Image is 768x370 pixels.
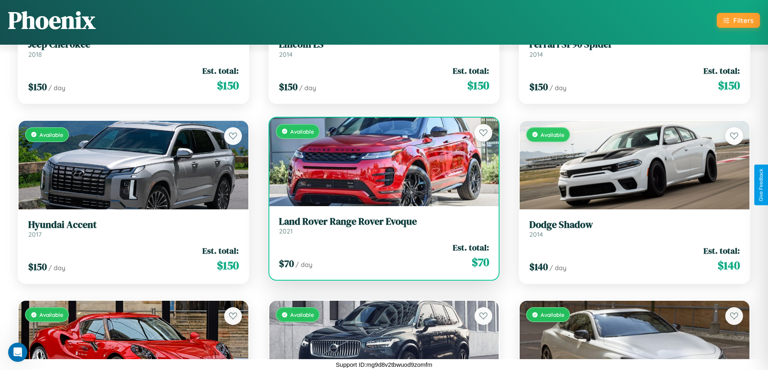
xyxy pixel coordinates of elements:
[299,84,316,92] span: / day
[549,264,566,272] span: / day
[703,245,740,256] span: Est. total:
[529,260,548,273] span: $ 140
[549,84,566,92] span: / day
[529,80,548,93] span: $ 150
[28,39,239,50] h3: Jeep Cherokee
[202,245,239,256] span: Est. total:
[758,169,764,201] div: Give Feedback
[718,257,740,273] span: $ 140
[279,257,294,270] span: $ 70
[202,65,239,76] span: Est. total:
[453,242,489,253] span: Est. total:
[529,50,543,58] span: 2014
[279,216,489,236] a: Land Rover Range Rover Evoque2021
[8,4,96,37] h1: Phoenix
[279,39,489,50] h3: Lincoln LS
[28,219,239,239] a: Hyundai Accent2017
[8,343,27,362] iframe: Intercom live chat
[279,80,298,93] span: $ 150
[703,65,740,76] span: Est. total:
[28,219,239,231] h3: Hyundai Accent
[48,264,65,272] span: / day
[541,131,564,138] span: Available
[48,84,65,92] span: / day
[290,311,314,318] span: Available
[467,77,489,93] span: $ 150
[40,311,63,318] span: Available
[718,77,740,93] span: $ 150
[717,13,760,28] button: Filters
[40,131,63,138] span: Available
[529,219,740,231] h3: Dodge Shadow
[453,65,489,76] span: Est. total:
[217,257,239,273] span: $ 150
[28,80,47,93] span: $ 150
[529,39,740,50] h3: Ferrari SF90 Spider
[279,39,489,58] a: Lincoln LS2014
[529,230,543,238] span: 2014
[279,227,293,235] span: 2021
[296,260,312,269] span: / day
[529,39,740,58] a: Ferrari SF90 Spider2014
[541,311,564,318] span: Available
[279,216,489,227] h3: Land Rover Range Rover Evoque
[733,16,753,25] div: Filters
[290,128,314,135] span: Available
[336,359,432,370] p: Support ID: mg9d8v2tbwuod9zomfm
[279,50,293,58] span: 2014
[28,50,42,58] span: 2018
[472,254,489,270] span: $ 70
[217,77,239,93] span: $ 150
[529,219,740,239] a: Dodge Shadow2014
[28,230,42,238] span: 2017
[28,39,239,58] a: Jeep Cherokee2018
[28,260,47,273] span: $ 150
